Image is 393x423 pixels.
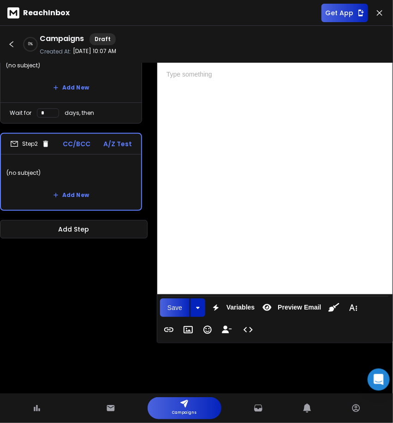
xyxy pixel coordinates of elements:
[89,33,116,45] div: Draft
[207,298,257,317] button: Variables
[160,298,190,317] button: Save
[345,298,362,317] button: More Text
[103,139,132,149] p: A/Z Test
[46,186,96,204] button: Add New
[160,321,178,339] button: Insert Link (Ctrl+K)
[173,408,197,417] p: Campaigns
[276,304,323,311] span: Preview Email
[10,109,31,117] p: Wait for
[40,33,84,45] h1: Campaigns
[40,48,71,55] p: Created At:
[199,321,216,339] button: Emoticons
[65,109,94,117] p: days, then
[23,7,70,18] p: ReachInbox
[218,321,236,339] button: Insert Unsubscribe Link
[322,4,368,22] button: Get App
[179,321,197,339] button: Insert Image (Ctrl+P)
[73,48,116,55] p: [DATE] 10:07 AM
[10,140,50,148] div: Step 2
[368,369,390,391] div: Open Intercom Messenger
[28,42,33,47] p: 0 %
[239,321,257,339] button: Code View
[6,160,136,186] p: (no subject)
[325,298,343,317] button: Clean HTML
[46,78,96,97] button: Add New
[63,139,90,149] p: CC/BCC
[258,298,323,317] button: Preview Email
[6,53,136,78] p: (no subject)
[225,304,257,311] span: Variables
